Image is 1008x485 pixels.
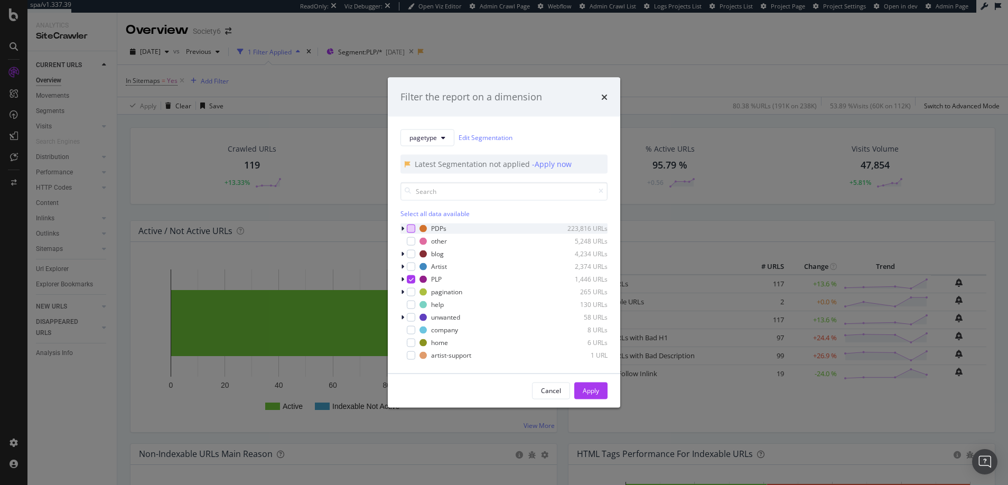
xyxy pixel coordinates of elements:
button: Apply [574,382,608,399]
input: Search [400,182,608,200]
span: pagetype [409,133,437,142]
div: 2,374 URLs [556,262,608,271]
div: Latest Segmentation not applied [415,158,532,169]
div: 265 URLs [556,287,608,296]
div: 8 URLs [556,325,608,334]
div: 1,446 URLs [556,275,608,284]
div: artist-support [431,351,471,360]
div: PLP [431,275,442,284]
div: pagination [431,287,462,296]
div: PDPs [431,224,446,233]
div: company [431,325,458,334]
div: Filter the report on a dimension [400,90,542,104]
div: blog [431,249,444,258]
div: Apply [583,386,599,395]
div: 58 URLs [556,313,608,322]
div: 223,816 URLs [556,224,608,233]
div: times [601,90,608,104]
div: 5,248 URLs [556,237,608,246]
button: pagetype [400,129,454,146]
button: Cancel [532,382,570,399]
div: Select all data available [400,209,608,218]
div: Open Intercom Messenger [972,449,997,474]
div: home [431,338,448,347]
div: Cancel [541,386,561,395]
div: 1 URL [556,351,608,360]
div: 4,234 URLs [556,249,608,258]
a: Edit Segmentation [459,132,512,143]
div: other [431,237,447,246]
div: unwanted [431,313,460,322]
div: Artist [431,262,447,271]
div: 130 URLs [556,300,608,309]
div: help [431,300,444,309]
div: 6 URLs [556,338,608,347]
div: modal [388,78,620,408]
div: - Apply now [532,158,572,169]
